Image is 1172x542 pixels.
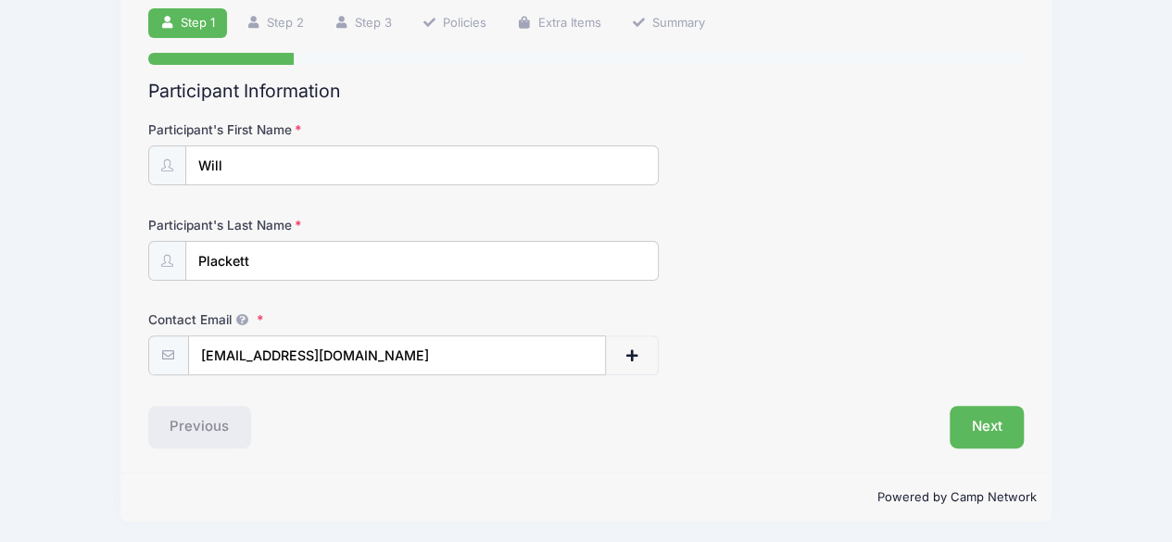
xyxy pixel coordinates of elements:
a: Step 1 [148,8,228,39]
button: Next [950,406,1025,448]
a: Summary [619,8,717,39]
label: Participant's Last Name [148,216,440,234]
input: Participant's Last Name [185,241,660,281]
label: Participant's First Name [148,120,440,139]
p: Powered by Camp Network [136,488,1037,507]
h2: Participant Information [148,81,1025,102]
a: Extra Items [505,8,613,39]
input: email@email.com [188,335,607,375]
input: Participant's First Name [185,145,660,185]
a: Step 2 [233,8,316,39]
a: Policies [410,8,498,39]
label: Contact Email [148,310,440,329]
a: Step 3 [321,8,404,39]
